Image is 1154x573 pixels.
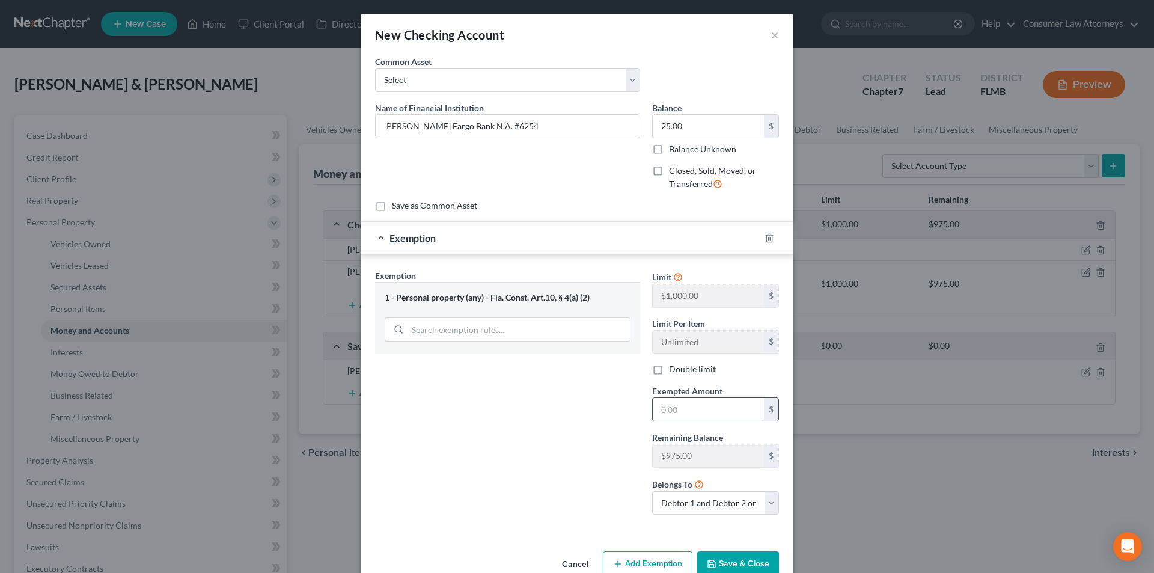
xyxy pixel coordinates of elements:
button: × [771,28,779,42]
input: Enter name... [376,115,640,138]
label: Remaining Balance [652,431,723,444]
input: 0.00 [653,115,764,138]
label: Double limit [669,363,716,375]
div: New Checking Account [375,26,504,43]
div: $ [764,284,778,307]
div: $ [764,331,778,354]
label: Limit Per Item [652,317,705,330]
div: $ [764,444,778,467]
span: Name of Financial Institution [375,103,484,113]
div: $ [764,398,778,421]
input: -- [653,444,764,467]
input: Search exemption rules... [408,318,630,341]
label: Balance Unknown [669,143,736,155]
span: Closed, Sold, Moved, or Transferred [669,165,756,189]
label: Balance [652,102,682,114]
input: -- [653,284,764,307]
span: Belongs To [652,479,692,489]
span: Exempted Amount [652,386,722,396]
span: Exemption [389,232,436,244]
input: -- [653,331,764,354]
div: $ [764,115,778,138]
label: Save as Common Asset [392,200,477,212]
input: 0.00 [653,398,764,421]
span: Exemption [375,271,416,281]
div: 1 - Personal property (any) - Fla. Const. Art.10, § 4(a) (2) [385,292,630,304]
span: Limit [652,272,671,282]
div: Open Intercom Messenger [1113,532,1142,561]
label: Common Asset [375,55,432,68]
